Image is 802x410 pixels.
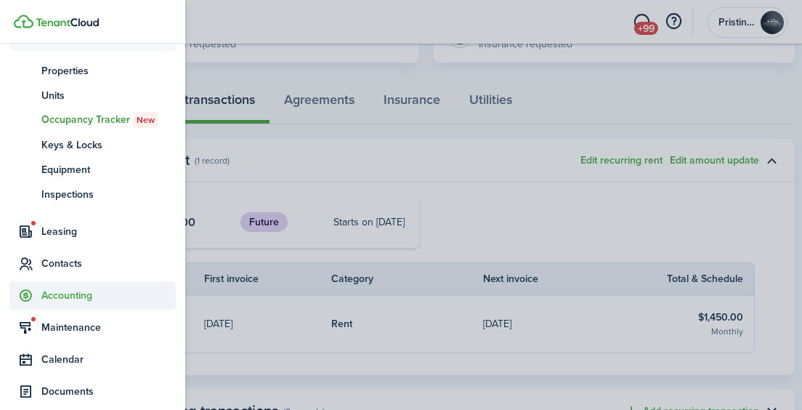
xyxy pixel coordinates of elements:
[9,58,176,83] a: Properties
[41,288,176,303] span: Accounting
[14,15,33,28] img: TenantCloud
[9,108,176,132] a: Occupancy TrackerNew
[9,83,176,108] a: Units
[41,224,176,239] span: Leasing
[41,162,176,177] span: Equipment
[137,113,155,126] span: New
[41,320,176,335] span: Maintenance
[9,157,176,182] a: Equipment
[9,182,176,206] a: Inspections
[41,352,176,367] span: Calendar
[9,132,176,157] a: Keys & Locks
[41,256,176,271] span: Contacts
[41,187,176,202] span: Inspections
[41,384,176,399] span: Documents
[41,112,176,128] span: Occupancy Tracker
[41,88,176,103] span: Units
[36,18,99,27] img: TenantCloud
[41,137,176,153] span: Keys & Locks
[41,63,176,79] span: Properties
